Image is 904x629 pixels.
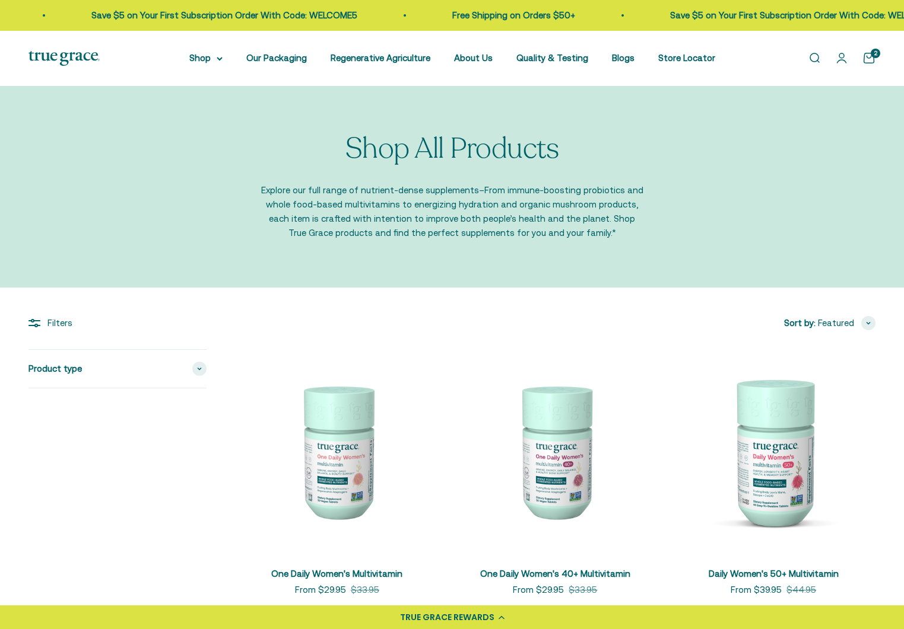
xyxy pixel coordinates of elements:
[658,53,715,63] a: Store Locator
[345,133,559,165] p: Shop All Products
[28,350,207,388] summary: Product type
[28,362,82,376] span: Product type
[259,183,645,240] p: Explore our full range of nutrient-dense supplements–From immune-boosting probiotics and whole fo...
[434,10,557,20] a: Free Shipping on Orders $50+
[516,53,588,63] a: Quality & Testing
[454,53,493,63] a: About Us
[246,53,307,63] a: Our Packaging
[513,583,564,597] sale-price: From $29.95
[786,583,816,597] compare-at-price: $44.95
[235,349,439,553] img: We select ingredients that play a concrete role in true health, and we include them at effective ...
[612,53,635,63] a: Blogs
[731,583,782,597] sale-price: From $39.95
[295,583,346,597] sale-price: From $29.95
[818,316,876,330] button: Featured
[189,51,223,65] summary: Shop
[331,53,430,63] a: Regenerative Agriculture
[871,49,880,58] cart-count: 2
[480,569,630,579] a: One Daily Women's 40+ Multivitamin
[400,611,494,624] div: TRUE GRACE REWARDS
[818,316,854,330] span: Featured
[709,569,839,579] a: Daily Women's 50+ Multivitamin
[271,569,402,579] a: One Daily Women's Multivitamin
[569,583,597,597] compare-at-price: $33.95
[74,8,340,23] p: Save $5 on Your First Subscription Order With Code: WELCOME5
[671,349,876,553] img: Daily Women's 50+ Multivitamin
[784,316,816,330] span: Sort by:
[351,583,379,597] compare-at-price: $33.95
[453,349,658,553] img: Daily Multivitamin for Immune Support, Energy, Daily Balance, and Healthy Bone Support* Vitamin A...
[28,316,207,330] div: Filters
